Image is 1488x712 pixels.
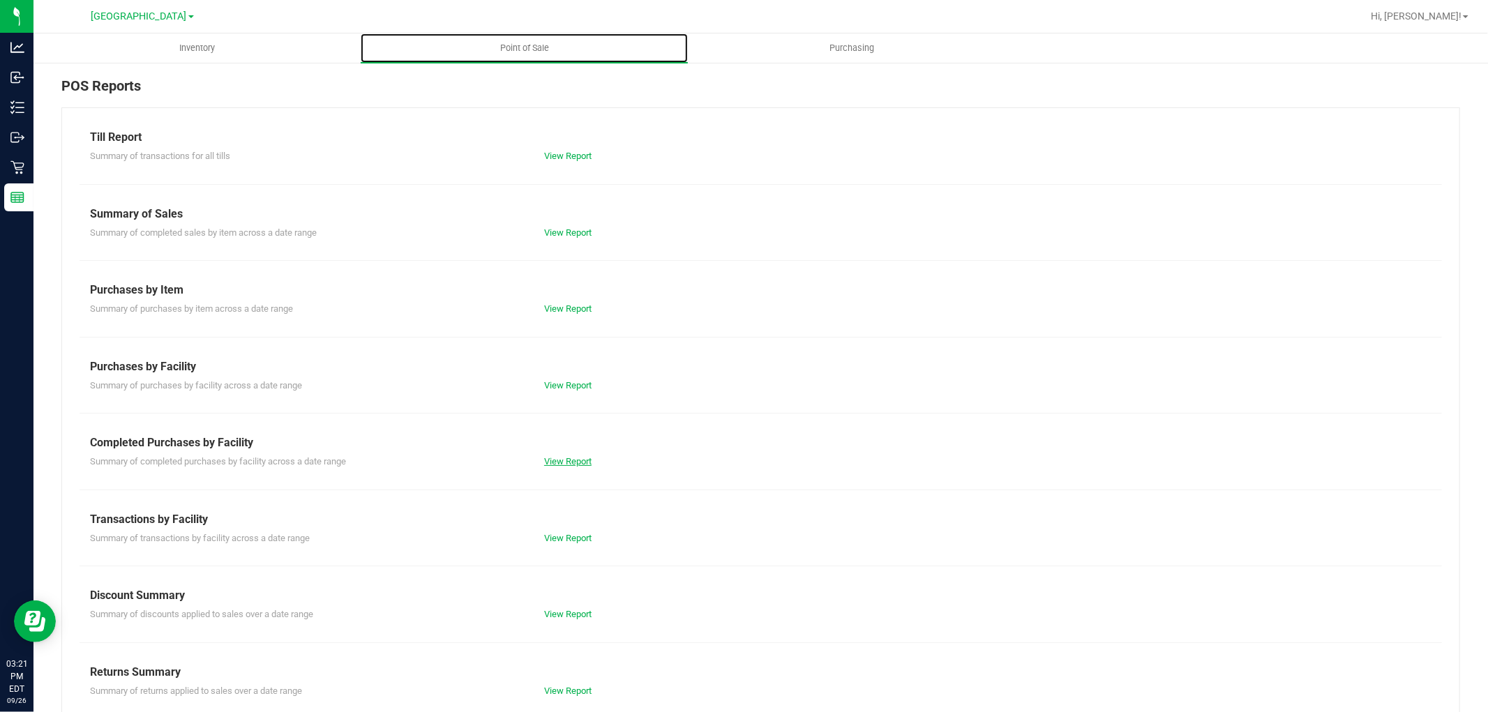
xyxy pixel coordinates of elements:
inline-svg: Analytics [10,40,24,54]
a: Inventory [33,33,361,63]
span: Summary of returns applied to sales over a date range [90,686,302,696]
div: Purchases by Item [90,282,1431,298]
inline-svg: Retail [10,160,24,174]
span: Inventory [160,42,234,54]
span: [GEOGRAPHIC_DATA] [91,10,187,22]
div: Summary of Sales [90,206,1431,222]
a: View Report [544,533,592,543]
iframe: Resource center [14,600,56,642]
a: Point of Sale [361,33,688,63]
span: Summary of transactions by facility across a date range [90,533,310,543]
inline-svg: Inbound [10,70,24,84]
span: Summary of purchases by facility across a date range [90,380,302,391]
div: Till Report [90,129,1431,146]
p: 03:21 PM EDT [6,658,27,695]
a: View Report [544,303,592,314]
span: Summary of completed sales by item across a date range [90,227,317,238]
a: View Report [544,456,592,467]
a: View Report [544,686,592,696]
p: 09/26 [6,695,27,706]
div: POS Reports [61,75,1460,107]
div: Returns Summary [90,664,1431,681]
div: Purchases by Facility [90,358,1431,375]
span: Summary of completed purchases by facility across a date range [90,456,346,467]
a: View Report [544,227,592,238]
a: View Report [544,380,592,391]
div: Discount Summary [90,587,1431,604]
div: Completed Purchases by Facility [90,434,1431,451]
inline-svg: Outbound [10,130,24,144]
span: Point of Sale [481,42,568,54]
span: Summary of purchases by item across a date range [90,303,293,314]
inline-svg: Inventory [10,100,24,114]
span: Summary of transactions for all tills [90,151,230,161]
div: Transactions by Facility [90,511,1431,528]
span: Purchasing [811,42,893,54]
inline-svg: Reports [10,190,24,204]
a: View Report [544,609,592,619]
span: Summary of discounts applied to sales over a date range [90,609,313,619]
a: Purchasing [688,33,1015,63]
span: Hi, [PERSON_NAME]! [1371,10,1461,22]
a: View Report [544,151,592,161]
